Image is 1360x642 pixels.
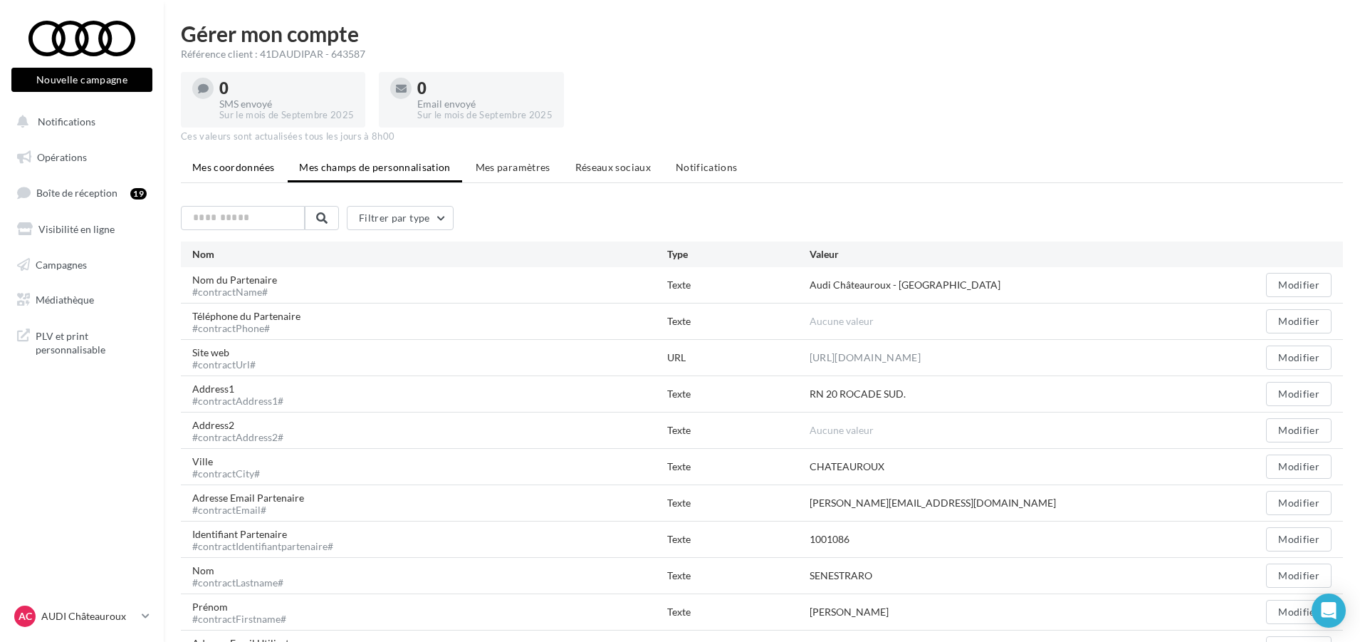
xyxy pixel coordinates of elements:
button: Nouvelle campagne [11,68,152,92]
span: Réseaux sociaux [575,161,651,173]
div: Adresse Email Partenaire [192,491,315,515]
button: Filtrer par type [347,206,454,230]
a: Boîte de réception19 [9,177,155,208]
span: Mes paramètres [476,161,550,173]
div: #contractEmail# [192,505,304,515]
span: Notifications [38,115,95,128]
div: [PERSON_NAME][EMAIL_ADDRESS][DOMAIN_NAME] [810,496,1056,510]
span: Notifications [676,161,738,173]
span: Aucune valeur [810,315,874,327]
div: #contractUrl# [192,360,256,370]
button: Modifier [1266,564,1332,588]
div: 1001086 [810,532,849,547]
div: #contractCity# [192,469,260,479]
span: Aucune valeur [810,424,874,436]
div: Texte [667,605,810,619]
p: AUDI Châteauroux [41,609,136,623]
span: Mes coordonnées [192,161,274,173]
a: PLV et print personnalisable [9,321,155,363]
div: Téléphone du Partenaire [192,309,312,333]
div: Type [667,247,810,262]
a: AC AUDI Châteauroux [11,603,152,630]
span: PLV et print personnalisable [36,326,147,357]
div: Texte [667,314,810,328]
div: Email envoyé [417,99,552,109]
div: Nom [192,564,295,588]
div: Texte [667,460,810,474]
div: Valeur [810,247,1189,262]
span: Campagnes [36,258,87,270]
span: Visibilité en ligne [38,223,115,235]
div: RN 20 ROCADE SUD. [810,387,906,401]
div: Texte [667,569,810,583]
div: #contractPhone# [192,323,300,333]
div: Identifiant Partenaire [192,527,345,552]
div: Sur le mois de Septembre 2025 [219,109,354,122]
button: Modifier [1266,455,1332,479]
div: [PERSON_NAME] [810,605,889,619]
div: Texte [667,532,810,547]
div: #contractFirstname# [192,614,286,624]
div: 0 [417,81,552,96]
a: Opérations [9,143,155,172]
button: Modifier [1266,491,1332,515]
span: Médiathèque [36,294,94,306]
div: #contractLastname# [192,578,283,588]
div: 19 [130,188,147,200]
button: Modifier [1266,346,1332,370]
a: [URL][DOMAIN_NAME] [810,349,921,366]
button: Modifier [1266,527,1332,552]
div: Audi Châteauroux - [GEOGRAPHIC_DATA] [810,278,1000,292]
div: CHATEAUROUX [810,460,884,474]
div: Open Intercom Messenger [1312,594,1346,628]
div: Sur le mois de Septembre 2025 [417,109,552,122]
button: Modifier [1266,418,1332,442]
button: Modifier [1266,382,1332,406]
div: Address2 [192,418,295,442]
div: Prénom [192,600,298,624]
a: Campagnes [9,250,155,280]
div: SMS envoyé [219,99,354,109]
div: Texte [667,496,810,510]
div: #contractAddress2# [192,433,283,442]
button: Modifier [1266,273,1332,297]
div: Texte [667,423,810,438]
div: #contractIdentifiantpartenaire# [192,542,333,552]
button: Modifier [1266,309,1332,333]
div: #contractAddress1# [192,396,283,406]
span: AC [19,609,32,623]
div: URL [667,351,810,365]
span: Opérations [37,151,87,163]
div: 0 [219,81,354,96]
div: Nom du Partenaire [192,273,288,297]
button: Modifier [1266,600,1332,624]
div: Address1 [192,382,295,406]
div: Nom [192,247,667,262]
div: Ces valeurs sont actualisées tous les jours à 8h00 [181,130,1343,143]
div: Site web [192,346,267,370]
button: Notifications [9,107,150,137]
div: Ville [192,455,271,479]
div: SENESTRARO [810,569,872,583]
div: Texte [667,278,810,292]
div: #contractName# [192,287,277,297]
a: Visibilité en ligne [9,214,155,244]
h1: Gérer mon compte [181,23,1343,44]
div: Texte [667,387,810,401]
span: Boîte de réception [36,187,117,199]
div: Référence client : 41DAUDIPAR - 643587 [181,47,1343,61]
a: Médiathèque [9,285,155,315]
